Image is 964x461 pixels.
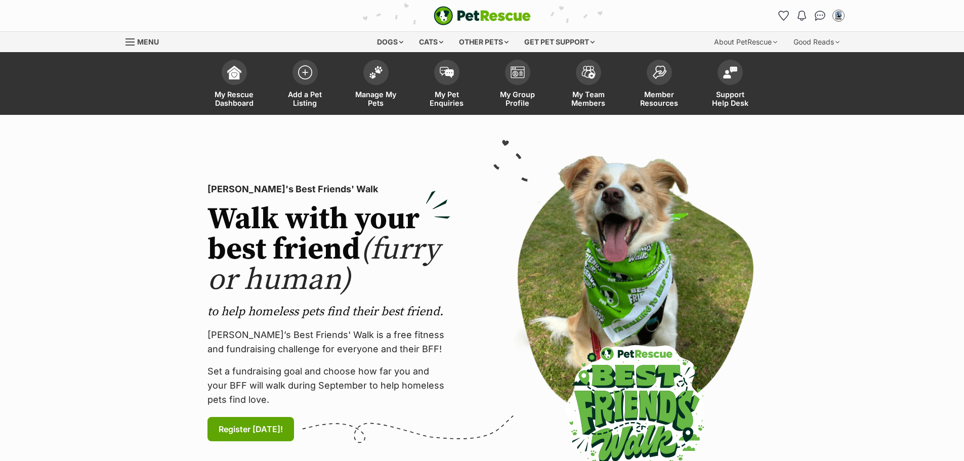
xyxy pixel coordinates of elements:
[424,90,470,107] span: My Pet Enquiries
[707,90,753,107] span: Support Help Desk
[833,11,844,21] img: Melissa Mitchell profile pic
[207,364,450,407] p: Set a fundraising goal and choose how far you and your BFF will walk during September to help hom...
[581,66,596,79] img: team-members-icon-5396bd8760b3fe7c0b43da4ab00e1e3bb1a5d9ba89233759b79545d2d3fc5d0d.svg
[482,55,553,115] a: My Group Profile
[434,6,531,25] img: logo-e224e6f780fb5917bec1dbf3a21bbac754714ae5b6737aabdf751b685950b380.svg
[511,66,525,78] img: group-profile-icon-3fa3cf56718a62981997c0bc7e787c4b2cf8bcc04b72c1350f741eb67cf2f40e.svg
[412,32,450,52] div: Cats
[815,11,825,21] img: chat-41dd97257d64d25036548639549fe6c8038ab92f7586957e7f3b1b290dea8141.svg
[219,423,283,435] span: Register [DATE]!
[212,90,257,107] span: My Rescue Dashboard
[207,204,450,296] h2: Walk with your best friend
[207,304,450,320] p: to help homeless pets find their best friend.
[624,55,695,115] a: Member Resources
[411,55,482,115] a: My Pet Enquiries
[270,55,341,115] a: Add a Pet Listing
[812,8,828,24] a: Conversations
[227,65,241,79] img: dashboard-icon-eb2f2d2d3e046f16d808141f083e7271f6b2e854fb5c12c21221c1fb7104beca.svg
[298,65,312,79] img: add-pet-listing-icon-0afa8454b4691262ce3f59096e99ab1cd57d4a30225e0717b998d2c9b9846f56.svg
[369,66,383,79] img: manage-my-pets-icon-02211641906a0b7f246fdf0571729dbe1e7629f14944591b6c1af311fb30b64b.svg
[495,90,540,107] span: My Group Profile
[137,37,159,46] span: Menu
[282,90,328,107] span: Add a Pet Listing
[794,8,810,24] button: Notifications
[125,32,166,50] a: Menu
[434,6,531,25] a: PetRescue
[776,8,847,24] ul: Account quick links
[695,55,766,115] a: Support Help Desk
[517,32,602,52] div: Get pet support
[207,182,450,196] p: [PERSON_NAME]'s Best Friends' Walk
[798,11,806,21] img: notifications-46538b983faf8c2785f20acdc204bb7945ddae34d4c08c2a6579f10ce5e182be.svg
[341,55,411,115] a: Manage My Pets
[566,90,611,107] span: My Team Members
[830,8,847,24] button: My account
[440,67,454,78] img: pet-enquiries-icon-7e3ad2cf08bfb03b45e93fb7055b45f3efa6380592205ae92323e6603595dc1f.svg
[723,66,737,78] img: help-desk-icon-fdf02630f3aa405de69fd3d07c3f3aa587a6932b1a1747fa1d2bba05be0121f9.svg
[776,8,792,24] a: Favourites
[707,32,784,52] div: About PetRescue
[199,55,270,115] a: My Rescue Dashboard
[637,90,682,107] span: Member Resources
[786,32,847,52] div: Good Reads
[652,65,666,79] img: member-resources-icon-8e73f808a243e03378d46382f2149f9095a855e16c252ad45f914b54edf8863c.svg
[353,90,399,107] span: Manage My Pets
[370,32,410,52] div: Dogs
[207,417,294,441] a: Register [DATE]!
[207,328,450,356] p: [PERSON_NAME]’s Best Friends' Walk is a free fitness and fundraising challenge for everyone and t...
[452,32,516,52] div: Other pets
[207,231,440,299] span: (furry or human)
[553,55,624,115] a: My Team Members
